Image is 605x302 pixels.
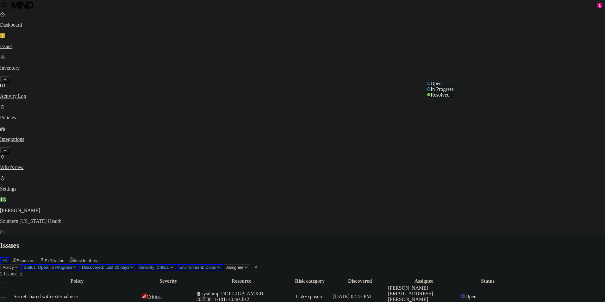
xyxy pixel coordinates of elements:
[427,93,431,97] img: status-resolved.svg
[431,86,453,92] span: In Progress
[431,92,450,98] span: Resolved
[427,87,431,91] img: status-in-progress.svg
[427,81,431,85] img: status-open.svg
[431,81,442,86] span: Open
